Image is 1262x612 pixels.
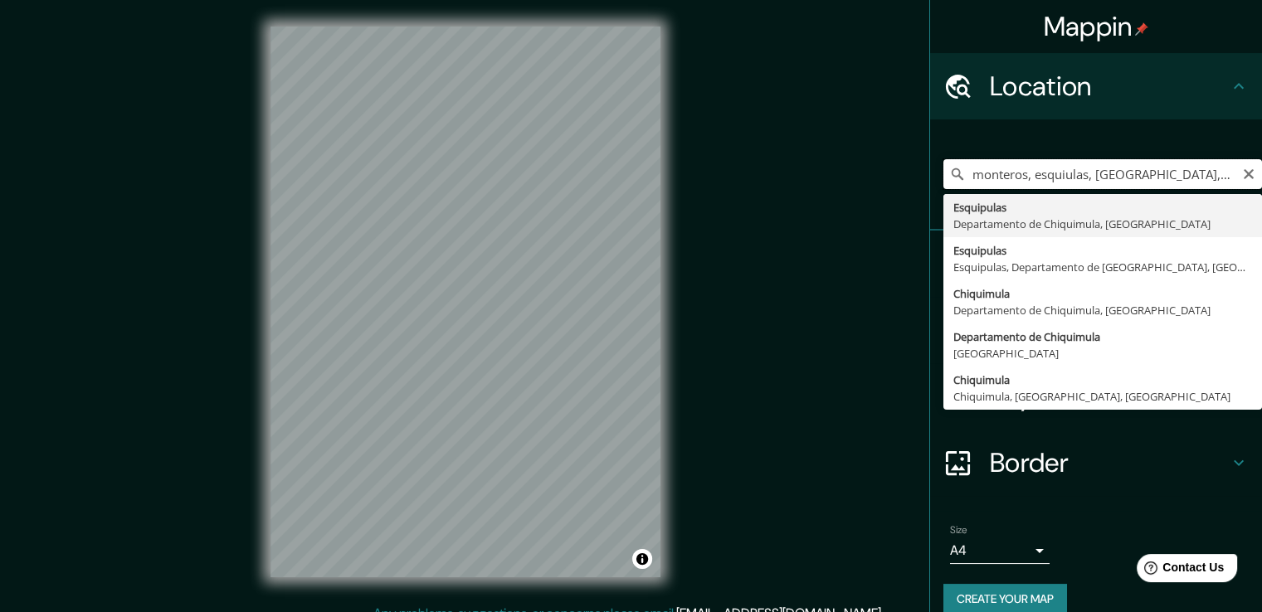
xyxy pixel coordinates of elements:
div: Departamento de Chiquimula, [GEOGRAPHIC_DATA] [953,216,1252,232]
canvas: Map [270,27,660,577]
div: Chiquimula [953,372,1252,388]
h4: Location [990,70,1229,103]
input: Pick your city or area [943,159,1262,189]
div: Border [930,430,1262,496]
button: Toggle attribution [632,549,652,569]
div: Chiquimula, [GEOGRAPHIC_DATA], [GEOGRAPHIC_DATA] [953,388,1252,405]
div: Departamento de Chiquimula, [GEOGRAPHIC_DATA] [953,302,1252,318]
div: Pins [930,231,1262,297]
img: pin-icon.png [1135,22,1148,36]
h4: Border [990,446,1229,479]
div: Layout [930,363,1262,430]
div: Chiquimula [953,285,1252,302]
button: Clear [1242,165,1255,181]
div: [GEOGRAPHIC_DATA] [953,345,1252,362]
div: Esquipulas, Departamento de [GEOGRAPHIC_DATA], [GEOGRAPHIC_DATA] [953,259,1252,275]
h4: Layout [990,380,1229,413]
h4: Mappin [1044,10,1149,43]
label: Size [950,523,967,537]
div: Esquipulas [953,242,1252,259]
div: Style [930,297,1262,363]
div: Esquipulas [953,199,1252,216]
iframe: Help widget launcher [1114,547,1244,594]
div: A4 [950,537,1050,564]
div: Location [930,53,1262,119]
div: Departamento de Chiquimula [953,328,1252,345]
